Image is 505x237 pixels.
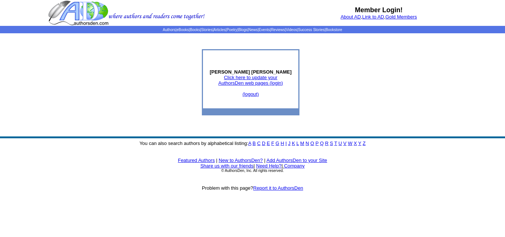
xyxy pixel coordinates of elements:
a: Q [320,140,323,146]
a: J [288,140,291,146]
a: About AD [340,14,361,20]
b: [PERSON_NAME] [PERSON_NAME] [210,69,292,75]
a: B [253,140,256,146]
a: U [339,140,342,146]
a: Link to AD [362,14,384,20]
a: Z [363,140,366,146]
a: Success Stories [298,28,325,32]
a: P [315,140,318,146]
a: K [292,140,295,146]
font: | [254,163,255,169]
font: Problem with this page? [202,185,303,191]
a: A [248,140,251,146]
a: Featured Authors [178,158,215,163]
a: News [248,28,258,32]
a: I [285,140,287,146]
a: Gold Members [386,14,417,20]
font: | [264,158,265,163]
font: , , [340,14,417,20]
a: D [262,140,265,146]
a: (logout) [243,91,259,97]
span: | | | | | | | | | | | | [163,28,342,32]
a: Click here to update yourAuthorsDen web pages (login) [218,75,283,86]
a: Bookstore [326,28,342,32]
a: S [330,140,333,146]
a: Events [259,28,270,32]
font: | [281,163,305,169]
a: eBooks [176,28,189,32]
a: W [348,140,352,146]
a: Report it to AuthorsDen [253,185,303,191]
font: You can also search authors by alphabetical listing: [139,140,366,146]
a: F [271,140,274,146]
font: © AuthorsDen, Inc. All rights reserved. [221,169,284,173]
a: Company [284,163,305,169]
a: Share us with our friends [200,163,254,169]
a: Poetry [227,28,237,32]
a: L [296,140,299,146]
a: R [325,140,328,146]
a: E [267,140,270,146]
a: Videos [286,28,297,32]
a: H [281,140,284,146]
a: Need Help? [256,163,282,169]
a: Reviews [271,28,285,32]
a: N [306,140,309,146]
a: X [354,140,357,146]
a: M [300,140,304,146]
a: C [257,140,260,146]
a: Add AuthorsDen to your Site [267,158,327,163]
a: T [334,140,337,146]
a: Stories [201,28,213,32]
font: | [216,158,217,163]
a: Books [190,28,200,32]
a: G [275,140,279,146]
a: Articles [214,28,226,32]
a: O [311,140,314,146]
a: Authors [163,28,175,32]
a: V [343,140,347,146]
b: Member Login! [355,6,403,14]
a: Blogs [238,28,247,32]
a: Y [358,140,361,146]
a: New to AuthorsDen? [219,158,263,163]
